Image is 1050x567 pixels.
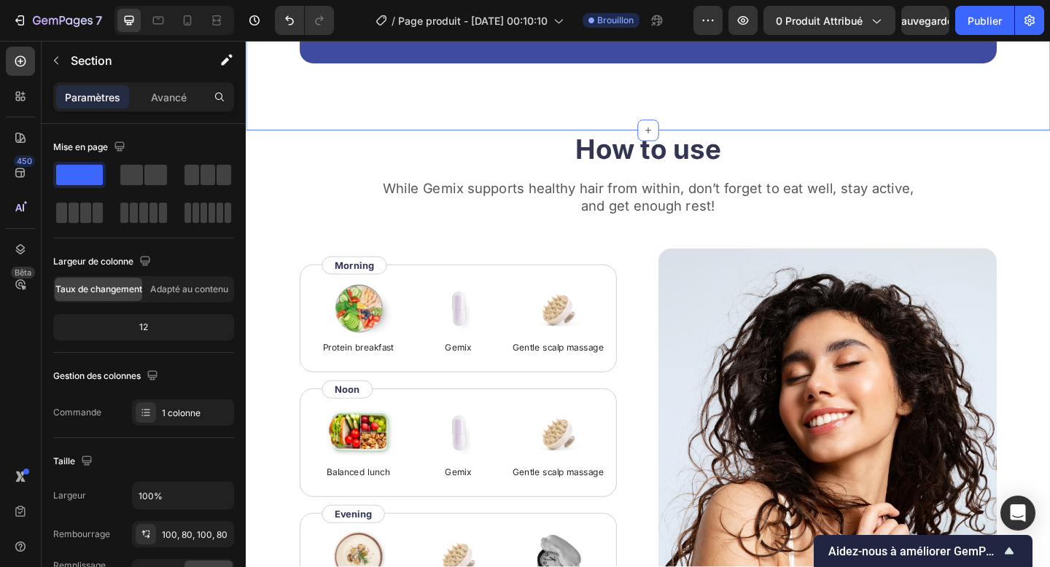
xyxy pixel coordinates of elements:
font: Avancé [151,91,187,103]
font: Sauvegarder [895,15,957,27]
font: Publier [968,15,1002,27]
font: Commande [53,407,101,418]
p: Gemix [181,327,281,342]
div: Annuler/Rétablir [275,6,334,35]
button: 0 produit attribué [763,6,895,35]
font: Gestion des colonnes [53,370,141,381]
p: Evening [96,507,137,523]
font: Brouillon [597,15,634,26]
img: gempages_432750572815254551-7366c9b0-a301-4e0c-a0d2-117ba735d05f.png [303,262,376,320]
img: gempages_432750572815254551-bfb22938-6917-4f86-adb2-9cd936abaeb2.png [195,262,268,320]
p: Noon [96,372,124,387]
img: gempages_432750572815254551-083b035b-96cb-4ef3-9d6d-b69e44f4aeea.png [86,396,159,455]
iframe: Zone de conception [246,41,1050,567]
button: Afficher l'enquête - Aidez-nous à améliorer GemPages ! [828,542,1018,560]
font: 100, 80, 100, 80 [162,529,227,540]
font: 450 [17,156,32,166]
img: gempages_432750572815254551-a6a2f0f3-4cc1-4cf1-b2f4-645764935ea8.png [86,262,159,320]
p: Gemix [181,463,281,477]
button: Sauvegarder [901,6,949,35]
p: While Gemix supports healthy hair from within, don’t forget to eat well, stay active, and get eno... [60,152,815,189]
font: Paramètres [65,91,120,103]
font: Largeur [53,490,86,501]
font: Rembourrage [53,528,110,539]
font: Page produit - [DATE] 00:10:10 [398,15,548,27]
p: Protein breakfast [72,327,172,342]
h2: How to use [58,98,817,138]
div: Ouvrir Intercom Messenger [1000,496,1035,531]
font: Adapté au contenu [150,283,228,294]
font: 7 [96,13,102,28]
img: gempages_432750572815254551-bfb22938-6917-4f86-adb2-9cd936abaeb2.png [195,396,268,455]
font: 1 colonne [162,407,201,418]
font: Taux de changement [55,283,142,294]
font: Largeur de colonne [53,256,133,267]
font: Section [71,53,112,68]
img: gempages_432750572815254551-7366c9b0-a301-4e0c-a0d2-117ba735d05f.png [303,396,376,455]
font: 0 produit attribué [776,15,863,27]
font: Aidez-nous à améliorer GemPages ! [828,544,1017,558]
p: Morning [96,237,139,252]
button: Publier [955,6,1014,35]
input: Auto [133,482,233,509]
font: Mise en page [53,141,108,152]
font: / [392,15,395,27]
p: Section [71,52,190,69]
font: Bêta [15,267,31,278]
font: 12 [139,321,148,332]
font: Taille [53,455,75,466]
p: Balanced lunch [72,463,172,477]
button: 7 [6,6,109,35]
p: Gentle scalp massage [289,463,389,477]
p: Gentle scalp massage [289,327,389,342]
